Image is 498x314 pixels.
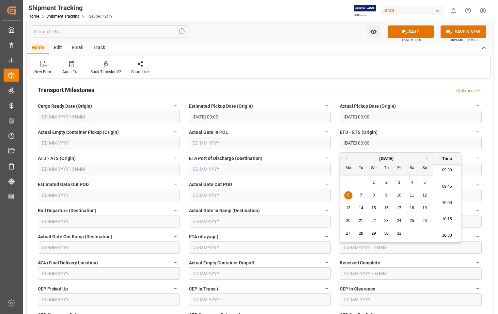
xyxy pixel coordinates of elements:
[395,204,403,212] div: Choose Friday, October 17th, 2025
[370,164,378,172] div: We
[322,284,331,293] button: CEP In Transit
[408,204,416,212] div: Choose Saturday, October 18th, 2025
[171,232,180,241] button: Actual Gate Out Ramp (Destination)
[38,163,180,175] input: DD-MM-YYYY HH:MM
[441,25,486,38] button: SAVE & NEW
[357,164,365,172] div: Tu
[171,102,180,110] button: Cargo Ready Date (Origin)
[421,204,429,212] div: Choose Sunday, October 19th, 2025
[370,229,378,238] div: Choose Wednesday, October 29th, 2025
[171,180,180,188] button: Estimated Gate Out POD
[34,69,53,75] div: New Form
[38,207,96,214] span: Rail Departure (Destination)
[395,179,403,187] div: Choose Friday, October 3rd, 2025
[38,215,180,228] input: DD-MM-YYYY
[343,156,347,160] button: Previous Month
[421,191,429,199] div: Choose Sunday, October 12th, 2025
[38,129,119,136] span: Actual Empty Container Pickup (Origin)
[38,86,94,94] h2: Transport Milestones
[49,42,67,54] div: Edit
[340,129,378,136] span: ETD - ETS (Origin)
[371,231,376,236] span: 29
[30,25,188,38] input: Search Fields
[397,193,401,197] span: 10
[340,241,482,254] input: DD-MM-YYYY HH:MM
[357,217,365,225] div: Choose Tuesday, October 21st, 2025
[473,284,482,293] button: CEP In Clearance
[347,193,350,197] span: 6
[171,206,180,214] button: Rail Departure (Destination)
[398,180,400,185] span: 3
[322,154,331,162] button: ETA Port of Discharge (Destination)
[38,233,112,240] span: Actual Gate Out Ramp (Destination)
[422,206,427,210] span: 19
[38,286,68,292] span: CEP Picked Up
[385,180,388,185] span: 2
[38,137,180,149] input: DD-MM-YYYY
[346,206,350,210] span: 13
[402,38,421,42] span: Ctrl/CMD + S
[461,3,475,18] button: Help Center
[473,102,482,110] button: Actual Pickup Date (Origin)
[171,258,180,267] button: ATA (Final Delivery Location)
[342,176,431,240] div: month 2025-10
[371,206,376,210] span: 15
[370,204,378,212] div: Choose Wednesday, October 15th, 2025
[340,267,482,280] input: DD-MM-YYYY HH:MM
[473,232,482,241] button: ETA (Final Delivery Location)
[189,103,253,110] span: Estimated Pickup Date (Origin)
[344,191,352,199] div: Choose Monday, October 6th, 2025
[27,42,49,54] div: Home
[473,206,482,214] button: Unloaded From Rail (Destination)
[38,293,180,306] input: DD-MM-YYYY
[38,181,89,188] span: Estimated Gate Out POD
[395,191,403,199] div: Choose Friday, October 10th, 2025
[395,217,403,225] div: Choose Friday, October 24th, 2025
[28,14,39,19] a: Home
[357,204,365,212] div: Choose Tuesday, October 14th, 2025
[410,193,414,197] span: 11
[395,229,403,238] div: Choose Friday, October 31st, 2025
[346,218,350,223] span: 20
[370,191,378,199] div: Choose Wednesday, October 8th, 2025
[322,258,331,267] button: Actual Empty Container Dropoff
[344,229,352,238] div: Choose Monday, October 27th, 2025
[384,206,388,210] span: 16
[433,195,461,211] li: 10:00
[322,206,331,214] button: Actual Gate In Ramp (Destination)
[433,179,461,195] li: 09:45
[408,164,416,172] div: Sa
[370,179,378,187] div: Choose Wednesday, October 1st, 2025
[38,111,180,123] input: DD-MM-YYYY HH:MM
[38,259,98,266] span: ATA (Final Delivery Location)
[384,231,388,236] span: 30
[46,14,80,19] a: Shipment Tracking
[373,193,375,197] span: 8
[340,155,433,162] div: [DATE]
[340,259,380,266] span: Received Complete
[421,164,429,172] div: Su
[421,217,429,225] div: Choose Sunday, October 26th, 2025
[189,137,331,149] input: DD-MM-YYYY
[189,286,218,292] span: CEP In Transit
[473,180,482,188] button: Actual Loading On Train (Destination)
[435,155,459,162] div: Time
[189,163,331,175] input: DD-MM-YYYY
[189,155,262,162] span: ETA Port of Discharge (Destination)
[367,25,380,38] button: open menu
[340,286,375,292] span: CEP In Clearance
[456,87,474,94] div: Collapse
[322,102,331,110] button: Estimated Pickup Date (Origin)
[408,191,416,199] div: Choose Saturday, October 11th, 2025
[382,191,391,199] div: Choose Thursday, October 9th, 2025
[408,217,416,225] div: Choose Saturday, October 25th, 2025
[189,181,232,188] span: Actual Gate Out POD
[384,218,388,223] span: 23
[473,258,482,267] button: Received Complete
[90,69,121,75] div: Book Timeslot V2
[189,259,255,266] span: Actual Empty Container Dropoff
[433,228,461,244] li: 10:30
[344,217,352,225] div: Choose Monday, October 20th, 2025
[340,293,482,306] input: DD-MM-YYYY
[344,204,352,212] div: Choose Monday, October 13th, 2025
